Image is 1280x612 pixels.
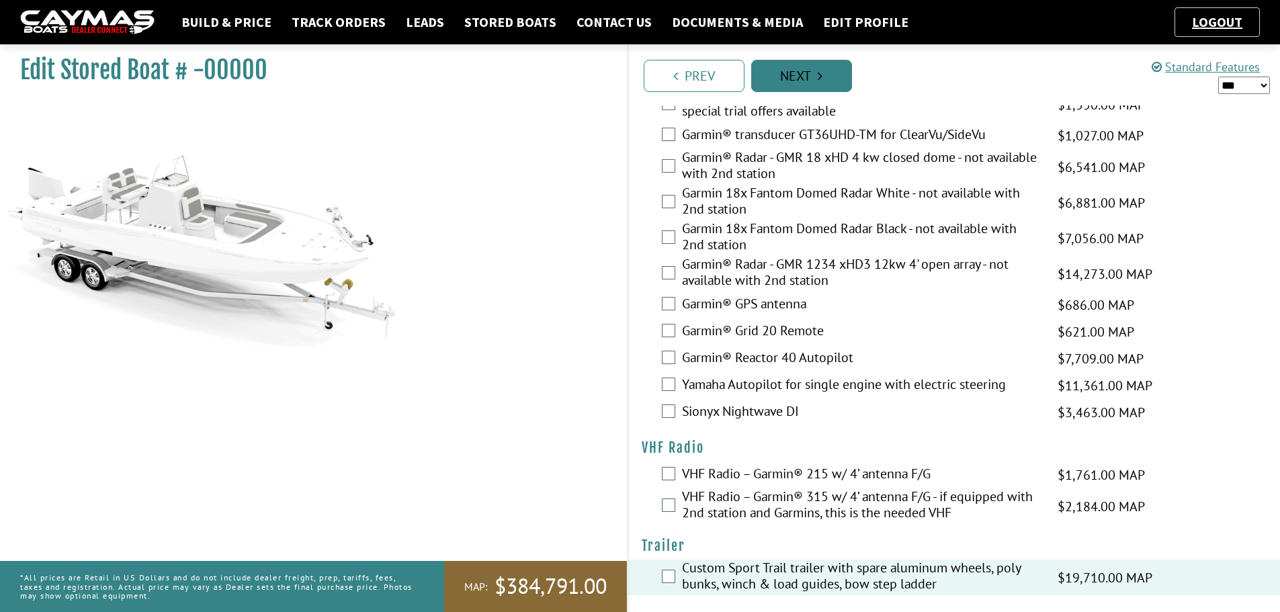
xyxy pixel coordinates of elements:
[816,13,915,31] a: Edit Profile
[682,322,1041,342] label: Garmin® Grid 20 Remote
[1152,59,1260,75] a: Standard Features
[682,488,1041,524] label: VHF Radio – Garmin® 315 w/ 4’ antenna F/G - if equipped with 2nd station and Garmins, this is the...
[682,220,1041,256] label: Garmin 18x Fantom Domed Radar Black - not available with 2nd station
[495,572,607,601] span: $384,791.00
[642,439,1267,456] h4: VHF Radio
[1058,465,1145,485] span: $1,761.00 MAP
[1058,496,1145,517] span: $2,184.00 MAP
[175,13,278,31] a: Build & Price
[1058,322,1134,342] span: $621.00 MAP
[1058,193,1145,213] span: $6,881.00 MAP
[458,13,563,31] a: Stored Boats
[665,13,810,31] a: Documents & Media
[682,149,1041,185] label: Garmin® Radar - GMR 18 xHD 4 kw closed dome - not available with 2nd station
[444,561,627,612] a: MAP:$384,791.00
[644,60,744,92] a: Prev
[464,580,488,594] span: MAP:
[1058,295,1134,315] span: $686.00 MAP
[1058,264,1152,284] span: $14,273.00 MAP
[1058,402,1145,423] span: $3,463.00 MAP
[1058,126,1144,146] span: $1,027.00 MAP
[682,185,1041,220] label: Garmin 18x Fantom Domed Radar White - not available with 2nd station
[1185,13,1249,30] a: Logout
[682,296,1041,315] label: Garmin® GPS antenna
[570,13,658,31] a: Contact Us
[285,13,392,31] a: Track Orders
[682,466,1041,485] label: VHF Radio – Garmin® 215 w/ 4’ antenna F/G
[1058,228,1144,249] span: $7,056.00 MAP
[1058,157,1145,177] span: $6,541.00 MAP
[682,376,1041,396] label: Yamaha Autopilot for single engine with electric steering
[751,60,852,92] a: Next
[20,55,593,85] h1: Edit Stored Boat # -00000
[682,349,1041,369] label: Garmin® Reactor 40 Autopilot
[1058,349,1144,369] span: $7,709.00 MAP
[399,13,451,31] a: Leads
[682,560,1041,595] label: Custom Sport Trail trailer with spare aluminum wheels, poly bunks, winch & load guides, bow step ...
[682,403,1041,423] label: Sionyx Nightwave DI
[682,256,1041,292] label: Garmin® Radar - GMR 1234 xHD3 12kw 4' open array - not available with 2nd station
[642,537,1267,554] h4: Trailer
[1058,376,1152,396] span: $11,361.00 MAP
[682,126,1041,146] label: Garmin® transducer GT36UHD-TM for ClearVu/SideVu
[20,566,414,607] p: *All prices are Retail in US Dollars and do not include dealer freight, prep, tariffs, fees, taxe...
[20,10,155,35] img: caymas-dealer-connect-2ed40d3bc7270c1d8d7ffb4b79bf05adc795679939227970def78ec6f6c03838.gif
[1058,568,1152,588] span: $19,710.00 MAP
